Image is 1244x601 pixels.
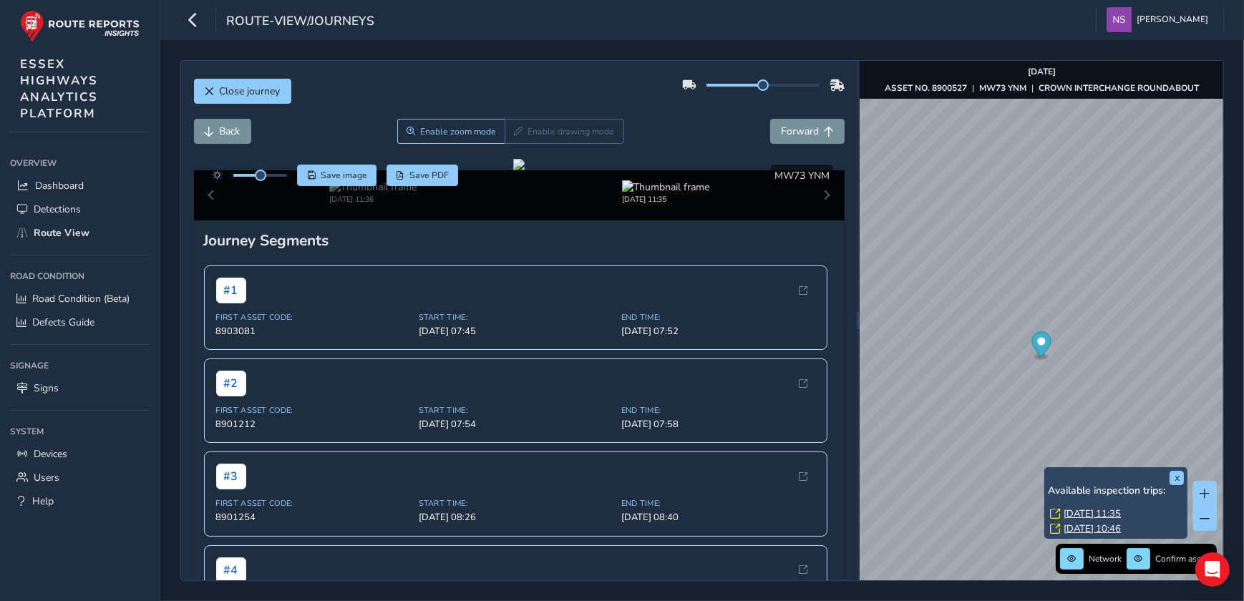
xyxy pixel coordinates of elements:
span: Network [1089,553,1122,565]
span: First Asset Code: [216,498,410,509]
a: Signs [10,376,150,400]
span: [DATE] 07:58 [621,418,815,431]
span: Confirm assets [1155,553,1213,565]
a: Road Condition (Beta) [10,287,150,311]
span: Start Time: [419,312,613,323]
span: Enable zoom mode [420,126,496,137]
span: # 2 [216,371,246,396]
button: x [1170,471,1184,485]
h6: Available inspection trips: [1048,485,1184,497]
span: Users [34,471,59,484]
a: Defects Guide [10,311,150,334]
button: Forward [770,119,845,144]
a: Devices [10,442,150,466]
button: Save [297,165,376,186]
a: Route View [10,221,150,245]
span: # 3 [216,464,246,489]
span: 8901212 [216,418,410,431]
span: Devices [34,447,67,461]
div: | | [885,82,1199,94]
img: rr logo [20,10,140,42]
button: Zoom [397,119,505,144]
span: route-view/journeys [226,12,374,32]
a: Help [10,489,150,513]
button: Close journey [194,79,291,104]
a: Users [10,466,150,489]
a: Detections [10,197,150,221]
span: Start Time: [419,405,613,416]
span: Save PDF [409,170,449,181]
span: Start Time: [419,498,613,509]
span: End Time: [621,498,815,509]
div: Overview [10,152,150,174]
span: End Time: [621,312,815,323]
button: PDF [387,165,459,186]
span: End Time: [621,405,815,416]
img: diamond-layout [1107,7,1132,32]
span: # 4 [216,557,246,583]
a: Dashboard [10,174,150,197]
div: Journey Segments [204,230,835,250]
span: ESSEX HIGHWAYS ANALYTICS PLATFORM [20,56,98,122]
span: 8903081 [216,325,410,338]
strong: MW73 YNM [979,82,1026,94]
a: [DATE] 11:35 [1064,507,1121,520]
span: Defects Guide [32,316,94,329]
span: Back [220,124,240,138]
strong: ASSET NO. 8900527 [885,82,967,94]
span: Road Condition (Beta) [32,292,130,306]
div: Signage [10,355,150,376]
div: Map marker [1032,332,1051,361]
span: # 1 [216,278,246,303]
span: [DATE] 08:40 [621,511,815,524]
img: Thumbnail frame [329,180,417,194]
span: First Asset Code: [216,405,410,416]
span: Dashboard [35,179,84,192]
span: [DATE] 08:26 [419,511,613,524]
button: [PERSON_NAME] [1107,7,1213,32]
strong: CROWN INTERCHANGE ROUNDABOUT [1039,82,1199,94]
span: Help [32,494,54,508]
div: System [10,421,150,442]
span: 8901254 [216,511,410,524]
span: Forward [781,124,819,138]
strong: [DATE] [1028,66,1056,77]
span: [PERSON_NAME] [1137,7,1208,32]
img: Thumbnail frame [622,180,709,194]
div: [DATE] 11:35 [622,194,709,205]
div: Open Intercom Messenger [1195,552,1230,587]
span: Signs [34,381,59,395]
span: MW73 YNM [774,169,830,182]
span: First Asset Code: [216,312,410,323]
div: [DATE] 11:36 [329,194,417,205]
span: Detections [34,202,81,216]
span: Save image [321,170,367,181]
span: Route View [34,226,89,240]
div: Road Condition [10,265,150,287]
a: [DATE] 10:46 [1064,522,1121,535]
span: Close journey [220,84,281,98]
button: Back [194,119,251,144]
span: [DATE] 07:54 [419,418,613,431]
span: [DATE] 07:45 [419,325,613,338]
span: [DATE] 07:52 [621,325,815,338]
